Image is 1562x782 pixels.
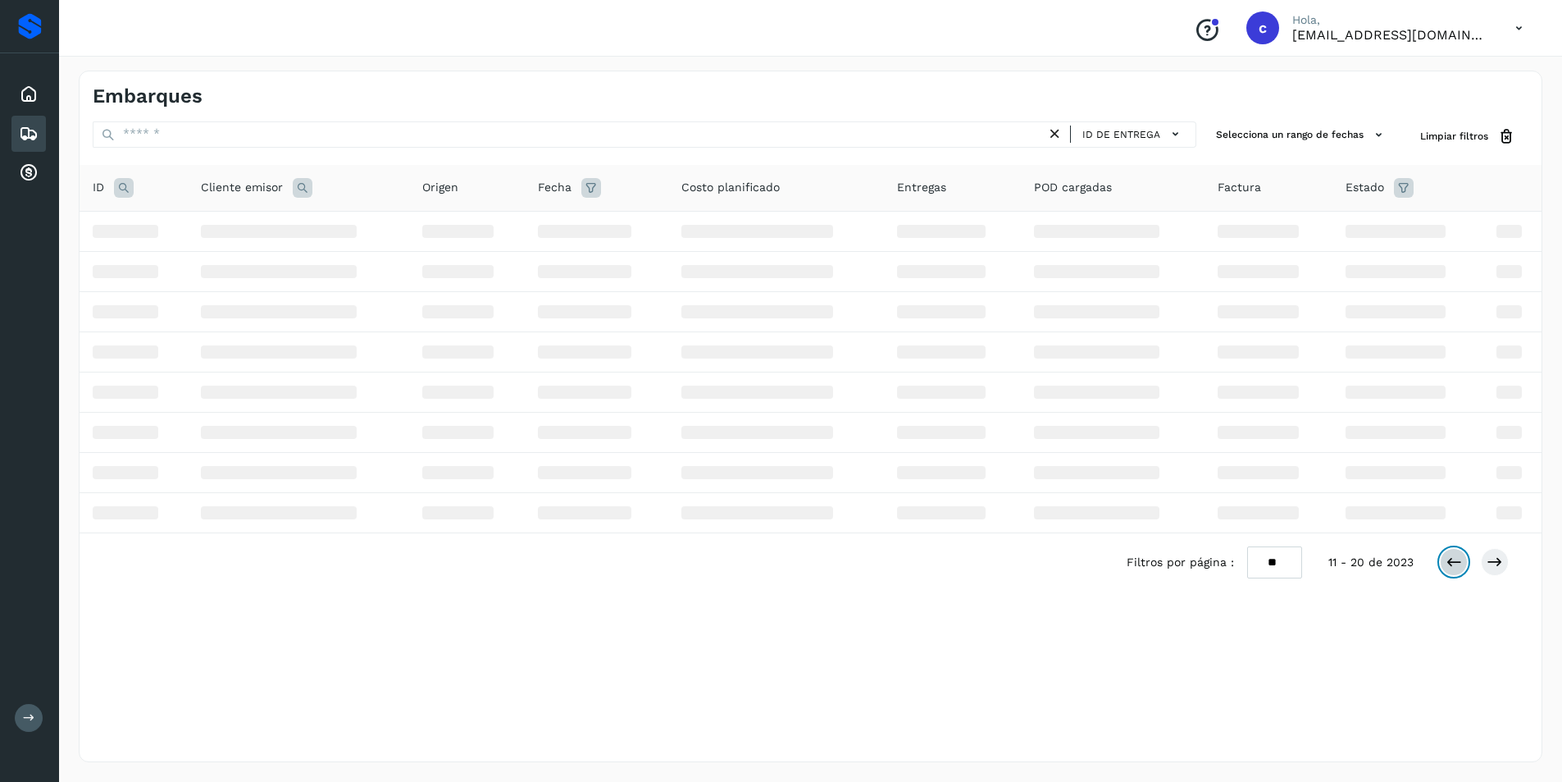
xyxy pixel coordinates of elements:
[1034,179,1112,196] span: POD cargadas
[1218,179,1261,196] span: Factura
[11,116,46,152] div: Embarques
[1407,121,1528,152] button: Limpiar filtros
[1328,554,1414,571] span: 11 - 20 de 2023
[11,155,46,191] div: Cuentas por cobrar
[201,179,283,196] span: Cliente emisor
[1420,129,1488,144] span: Limpiar filtros
[1127,554,1234,571] span: Filtros por página :
[681,179,780,196] span: Costo planificado
[1082,127,1160,142] span: ID de entrega
[1209,121,1394,149] button: Selecciona un rango de fechas
[1292,27,1489,43] p: carlosvazqueztgc@gmail.com
[897,179,946,196] span: Entregas
[93,85,203,108] h4: Embarques
[93,179,104,196] span: ID
[1292,13,1489,27] p: Hola,
[11,76,46,112] div: Inicio
[1346,179,1384,196] span: Estado
[1077,122,1189,146] button: ID de entrega
[422,179,458,196] span: Origen
[538,179,572,196] span: Fecha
